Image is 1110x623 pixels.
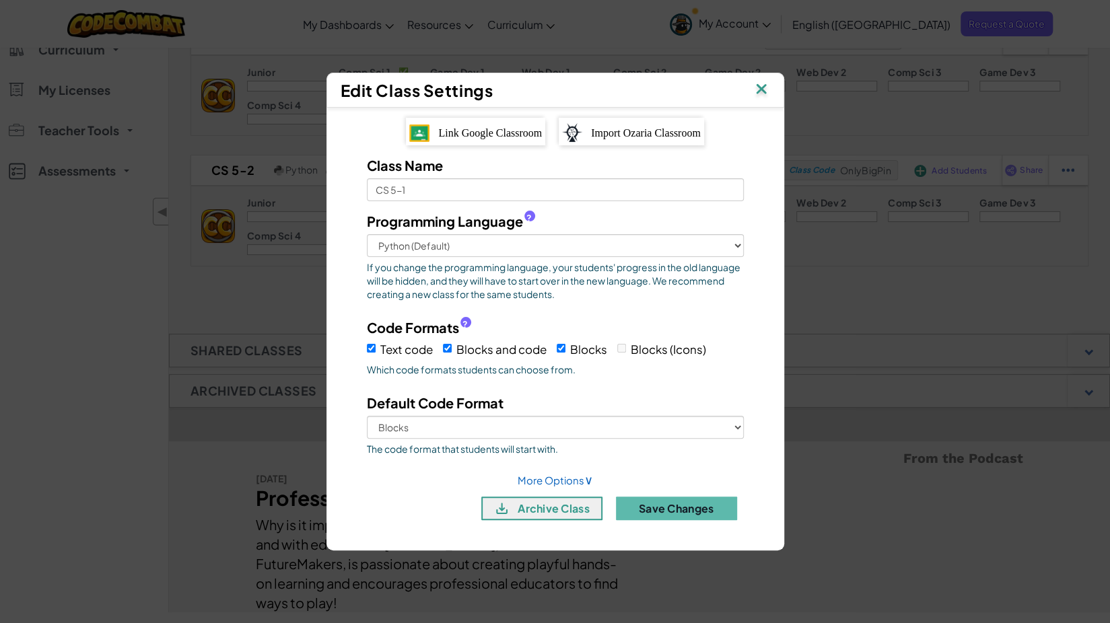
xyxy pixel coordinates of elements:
[562,123,582,142] img: ozaria-logo.png
[518,474,593,486] a: More Options
[367,363,744,376] span: Which code formats students can choose from.
[380,342,433,357] span: Text code
[753,80,770,100] img: IconClose.svg
[341,80,493,100] span: Edit Class Settings
[443,344,452,353] input: Blocks and code
[367,157,443,174] span: Class Name
[557,344,565,353] input: Blocks
[367,318,459,337] span: Code Formats
[616,497,737,520] button: Save Changes
[367,344,376,353] input: Text code
[367,211,523,231] span: Programming Language
[617,344,626,353] input: Blocks (Icons)
[456,342,547,357] span: Blocks and code
[493,500,510,517] img: IconArchive.svg
[584,472,593,487] span: ∨
[526,213,532,223] span: ?
[409,124,429,142] img: IconGoogleClassroom.svg
[367,394,504,411] span: Default Code Format
[367,442,744,455] span: The code format that students will start with.
[631,342,706,357] span: Blocks (Icons)
[462,319,468,330] span: ?
[570,342,607,357] span: Blocks
[438,127,542,139] span: Link Google Classroom
[481,497,602,520] button: archive class
[367,260,744,301] span: If you change the programming language, your students' progress in the old language will be hidde...
[591,127,701,139] span: Import Ozaria Classroom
